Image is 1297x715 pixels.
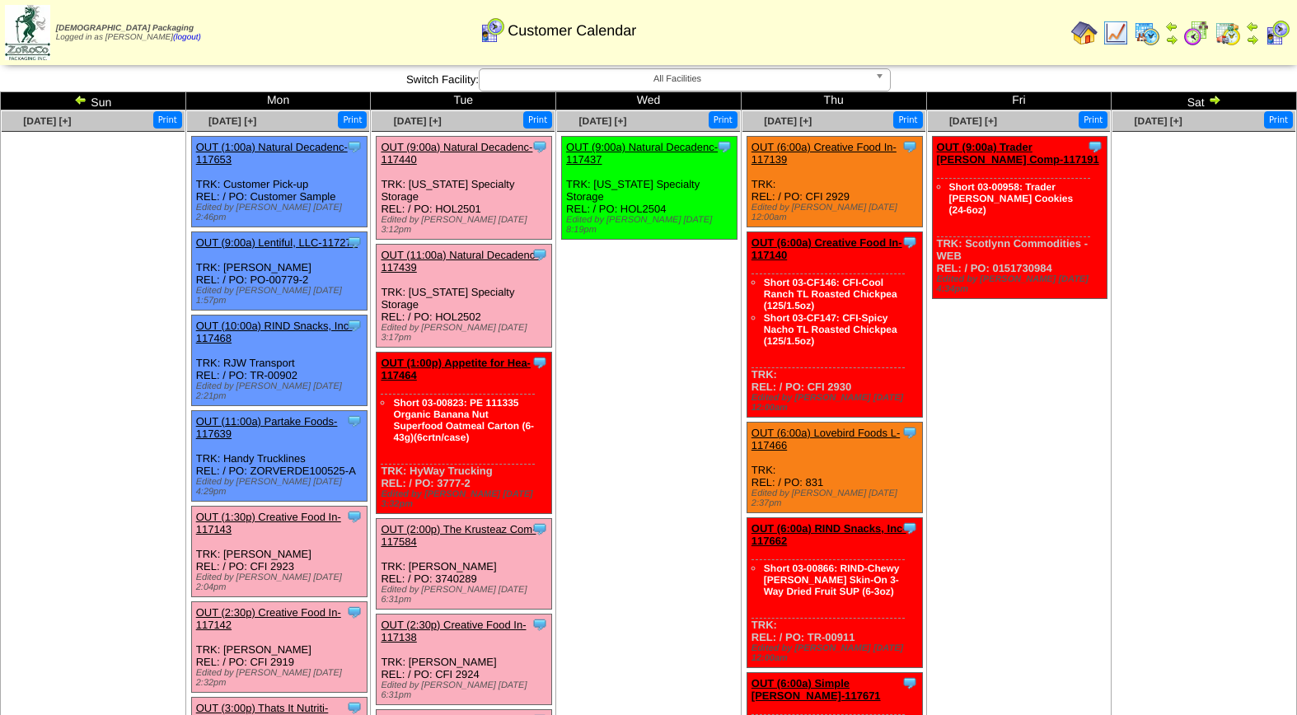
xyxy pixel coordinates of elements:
div: Edited by [PERSON_NAME] [DATE] 2:04pm [196,572,367,592]
div: TRK: [PERSON_NAME] REL: / PO: CFI 2924 [377,615,552,705]
div: TRK: [US_STATE] Specialty Storage REL: / PO: HOL2504 [562,137,737,240]
div: Edited by [PERSON_NAME] [DATE] 6:31pm [381,585,551,605]
span: All Facilities [486,69,869,89]
div: Edited by [PERSON_NAME] [DATE] 1:57pm [196,286,367,306]
div: Edited by [PERSON_NAME] [DATE] 12:00am [752,203,922,222]
a: [DATE] [+] [1135,115,1182,127]
a: OUT (9:00a) Lentiful, LLC-117276 [196,236,358,249]
div: TRK: Customer Pick-up REL: / PO: Customer Sample [191,137,367,227]
div: TRK: REL: / PO: CFI 2930 [747,232,922,418]
img: Tooltip [1087,138,1103,155]
span: Customer Calendar [508,22,636,40]
div: TRK: REL: / PO: 831 [747,423,922,513]
div: TRK: REL: / PO: CFI 2929 [747,137,922,227]
div: TRK: Handy Trucklines REL: / PO: ZORVERDE100525-A [191,411,367,502]
img: calendarblend.gif [1183,20,1210,46]
a: OUT (6:00a) Creative Food In-117140 [752,236,902,261]
a: OUT (6:00a) Lovebird Foods L-117466 [752,427,900,451]
td: Wed [556,92,742,110]
a: OUT (2:30p) Creative Food In-117138 [381,619,526,643]
img: Tooltip [346,317,363,334]
a: OUT (2:30p) Creative Food In-117142 [196,606,341,631]
td: Sun [1,92,186,110]
img: arrowleft.gif [74,93,87,106]
img: calendarprod.gif [1134,20,1160,46]
img: Tooltip [716,138,733,155]
a: [DATE] [+] [394,115,442,127]
div: Edited by [PERSON_NAME] [DATE] 2:21pm [196,381,367,401]
div: TRK: [PERSON_NAME] REL: / PO: CFI 2923 [191,507,367,597]
div: Edited by [PERSON_NAME] [DATE] 12:00am [752,393,922,413]
div: TRK: [US_STATE] Specialty Storage REL: / PO: HOL2502 [377,245,552,348]
a: OUT (10:00a) RIND Snacks, Inc-117468 [196,320,353,344]
img: Tooltip [901,675,918,691]
div: TRK: [PERSON_NAME] REL: / PO: CFI 2919 [191,602,367,693]
a: OUT (9:00a) Natural Decadenc-117440 [381,141,532,166]
div: TRK: Scotlynn Commodities - WEB REL: / PO: 0151730984 [932,137,1107,299]
td: Thu [741,92,926,110]
img: Tooltip [346,604,363,620]
div: Edited by [PERSON_NAME] [DATE] 12:00am [752,643,922,663]
button: Print [709,111,737,129]
td: Mon [185,92,371,110]
a: OUT (6:00a) RIND Snacks, Inc-117662 [752,522,906,547]
span: [DATE] [+] [578,115,626,127]
img: calendarcustomer.gif [479,17,505,44]
a: Short 03-00958: Trader [PERSON_NAME] Cookies (24-6oz) [949,181,1074,216]
img: arrowleft.gif [1165,20,1178,33]
a: OUT (11:00a) Natural Decadenc-117439 [381,249,538,273]
div: Edited by [PERSON_NAME] [DATE] 3:12pm [381,215,551,235]
a: Short 03-CF146: CFI-Cool Ranch TL Roasted Chickpea (125/1.5oz) [764,277,897,311]
div: TRK: RJW Transport REL: / PO: TR-00902 [191,315,367,406]
div: TRK: [PERSON_NAME] REL: / PO: PO-00779-2 [191,232,367,311]
div: TRK: REL: / PO: TR-00911 [747,518,922,668]
button: Print [893,111,922,129]
a: OUT (1:30p) Creative Food In-117143 [196,511,341,535]
div: Edited by [PERSON_NAME] [DATE] 3:32pm [381,489,551,509]
button: Print [153,111,182,129]
div: TRK: HyWay Trucking REL: / PO: 3777-2 [377,353,552,514]
img: line_graph.gif [1103,20,1129,46]
img: Tooltip [531,354,548,371]
a: (logout) [173,33,201,42]
img: Tooltip [531,616,548,633]
a: OUT (9:00a) Natural Decadenc-117437 [566,141,718,166]
img: zoroco-logo-small.webp [5,5,50,60]
a: [DATE] [+] [23,115,71,127]
img: Tooltip [901,138,918,155]
div: Edited by [PERSON_NAME] [DATE] 2:37pm [752,488,922,508]
a: OUT (6:00a) Creative Food In-117139 [752,141,897,166]
a: [DATE] [+] [208,115,256,127]
img: calendarinout.gif [1215,20,1241,46]
img: arrowright.gif [1208,93,1221,106]
a: Short 03-00823: PE 111335 Organic Banana Nut Superfood Oatmeal Carton (6-43g)(6crtn/case) [393,397,534,443]
span: Logged in as [PERSON_NAME] [56,24,201,42]
div: Edited by [PERSON_NAME] [DATE] 6:31pm [381,680,551,700]
img: Tooltip [346,413,363,429]
a: OUT (9:00a) Trader [PERSON_NAME] Comp-117191 [937,141,1099,166]
button: Print [523,111,552,129]
button: Print [338,111,367,129]
a: Short 03-00866: RIND-Chewy [PERSON_NAME] Skin-On 3-Way Dried Fruit SUP (6-3oz) [764,563,900,597]
div: Edited by [PERSON_NAME] [DATE] 3:17pm [381,323,551,343]
div: Edited by [PERSON_NAME] [DATE] 2:32pm [196,668,367,688]
img: Tooltip [901,424,918,441]
img: home.gif [1071,20,1098,46]
button: Print [1264,111,1293,129]
a: OUT (1:00a) Natural Decadenc-117653 [196,141,348,166]
img: Tooltip [531,138,548,155]
a: OUT (11:00a) Partake Foods-117639 [196,415,338,440]
div: Edited by [PERSON_NAME] [DATE] 4:34pm [937,274,1107,294]
div: Edited by [PERSON_NAME] [DATE] 8:19pm [566,215,737,235]
td: Fri [926,92,1112,110]
img: arrowright.gif [1165,33,1178,46]
a: OUT (6:00a) Simple [PERSON_NAME]-117671 [752,677,881,702]
div: TRK: [PERSON_NAME] REL: / PO: 3740289 [377,519,552,610]
a: Short 03-CF147: CFI-Spicy Nacho TL Roasted Chickpea (125/1.5oz) [764,312,897,347]
img: arrowleft.gif [1246,20,1259,33]
a: [DATE] [+] [764,115,812,127]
